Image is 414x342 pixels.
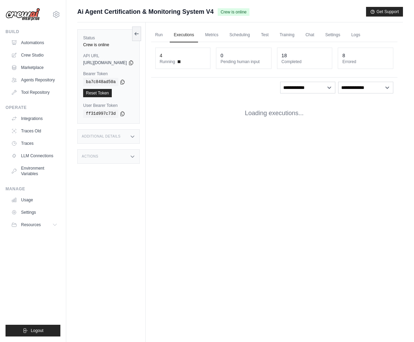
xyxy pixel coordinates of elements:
[8,50,60,61] a: Crew Studio
[201,28,223,42] a: Metrics
[8,62,60,73] a: Marketplace
[31,328,43,333] span: Logout
[220,52,223,59] div: 0
[6,29,60,34] div: Build
[83,71,134,77] label: Bearer Token
[83,35,134,41] label: Status
[77,7,214,17] span: Ai Agent Certification & Monitoring System V4
[218,8,249,16] span: Crew is online
[82,134,120,139] h3: Additional Details
[342,52,345,59] div: 8
[220,59,267,64] dt: Pending human input
[301,28,318,42] a: Chat
[83,42,134,48] div: Crew is online
[8,125,60,137] a: Traces Old
[342,59,389,64] dt: Errored
[8,113,60,124] a: Integrations
[8,150,60,161] a: LLM Connections
[8,74,60,85] a: Agents Repository
[282,59,328,64] dt: Completed
[347,28,364,42] a: Logs
[83,78,118,86] code: ba7c848ad50a
[225,28,254,42] a: Scheduling
[366,7,403,17] button: Get Support
[83,110,118,118] code: ff31d997c73d
[160,52,162,59] div: 4
[83,89,112,97] a: Reset Token
[8,138,60,149] a: Traces
[275,28,298,42] a: Training
[257,28,273,42] a: Test
[170,28,198,42] a: Executions
[8,207,60,218] a: Settings
[8,163,60,179] a: Environment Variables
[6,105,60,110] div: Operate
[83,103,134,108] label: User Bearer Token
[8,37,60,48] a: Automations
[321,28,344,42] a: Settings
[8,194,60,205] a: Usage
[151,98,397,129] div: Loading executions...
[8,87,60,98] a: Tool Repository
[82,154,98,159] h3: Actions
[160,59,175,64] span: Running
[6,186,60,192] div: Manage
[151,28,167,42] a: Run
[83,53,134,59] label: API URL
[21,222,41,228] span: Resources
[8,219,60,230] button: Resources
[6,8,40,21] img: Logo
[83,60,127,66] span: [URL][DOMAIN_NAME]
[282,52,287,59] div: 18
[6,325,60,336] button: Logout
